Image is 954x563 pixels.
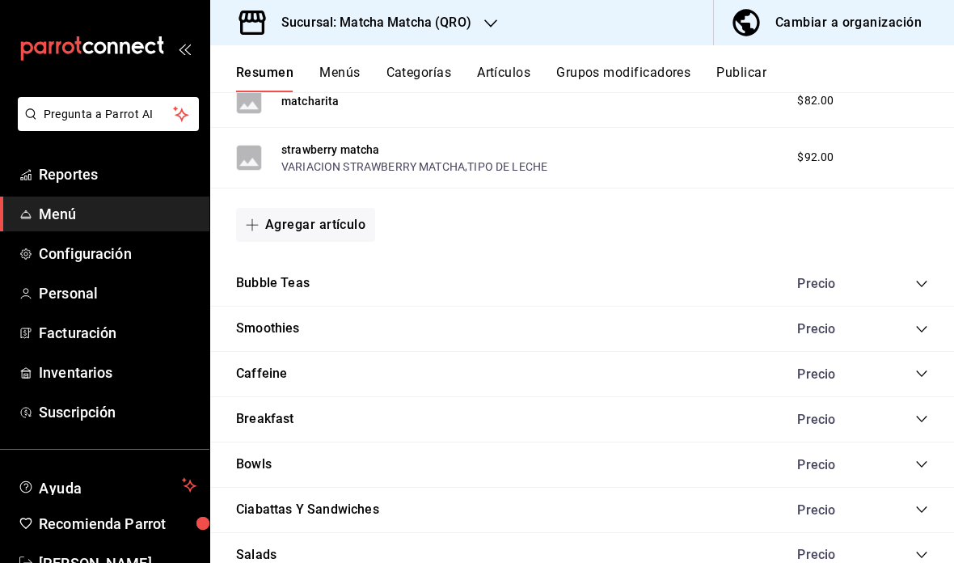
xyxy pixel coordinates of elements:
button: VARIACION STRAWBERRY MATCHA [281,159,465,175]
button: Breakfast [236,410,294,429]
div: Cambiar a organización [775,11,922,34]
a: Pregunta a Parrot AI [11,117,199,134]
span: Inventarios [39,362,196,383]
span: Personal [39,282,196,304]
div: Precio [781,457,884,472]
div: Precio [781,502,884,518]
button: collapse-category-row [915,367,928,380]
div: , [281,158,547,175]
h3: Sucursal: Matcha Matcha (QRO) [268,13,471,32]
button: Bowls [236,455,272,474]
div: navigation tabs [236,65,954,92]
div: Precio [781,412,884,427]
button: Smoothies [236,320,300,338]
span: Ayuda [39,476,175,495]
span: Configuración [39,243,196,265]
button: collapse-category-row [915,548,928,561]
span: Suscripción [39,401,196,423]
button: Bubble Teas [236,274,310,293]
button: collapse-category-row [915,413,928,425]
button: collapse-category-row [915,323,928,336]
span: $82.00 [797,92,834,109]
button: Ciabattas Y Sandwiches [236,501,379,519]
button: strawberry matcha [281,142,380,158]
button: Grupos modificadores [556,65,690,92]
div: Precio [781,321,884,337]
span: Facturación [39,322,196,344]
button: collapse-category-row [915,503,928,516]
div: Precio [781,276,884,291]
span: $92.00 [797,149,834,166]
span: Menú [39,203,196,225]
button: Publicar [716,65,766,92]
div: Precio [781,366,884,382]
button: Agregar artículo [236,208,375,242]
button: open_drawer_menu [178,42,191,55]
button: Menús [319,65,360,92]
span: Reportes [39,163,196,185]
button: collapse-category-row [915,277,928,290]
button: Resumen [236,65,293,92]
button: Artículos [477,65,530,92]
button: Pregunta a Parrot AI [18,97,199,131]
button: TIPO DE LECHE [467,159,547,175]
button: collapse-category-row [915,458,928,471]
span: Pregunta a Parrot AI [44,106,174,123]
button: Categorías [386,65,452,92]
div: Precio [781,547,884,562]
span: Recomienda Parrot [39,513,196,535]
button: Caffeine [236,365,287,383]
button: matcharita [281,93,340,109]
